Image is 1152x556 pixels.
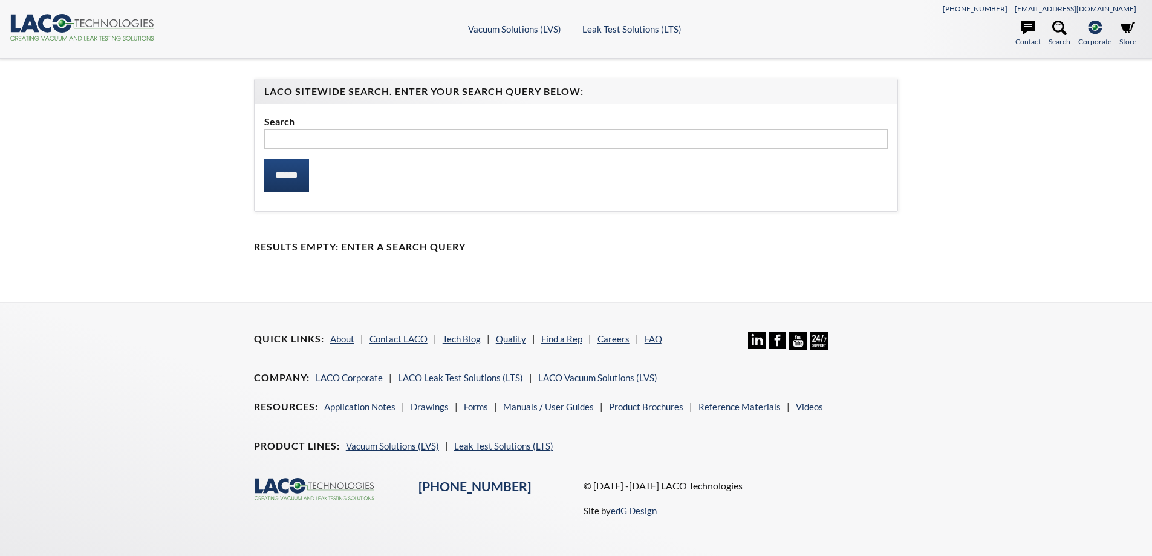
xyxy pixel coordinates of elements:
a: FAQ [645,333,662,344]
a: Tech Blog [443,333,481,344]
a: Product Brochures [609,401,683,412]
h4: Quick Links [254,333,324,345]
a: Search [1049,21,1070,47]
a: [PHONE_NUMBER] [943,4,1007,13]
label: Search [264,114,888,129]
h4: Results Empty: Enter a Search Query [254,241,899,253]
a: 24/7 Support [810,341,828,352]
a: Contact [1015,21,1041,47]
a: Leak Test Solutions (LTS) [582,24,682,34]
h4: Company [254,371,310,384]
a: edG Design [611,505,657,516]
a: LACO Leak Test Solutions (LTS) [398,372,523,383]
a: [PHONE_NUMBER] [418,479,531,494]
h4: LACO Sitewide Search. Enter your Search Query Below: [264,85,888,98]
a: [EMAIL_ADDRESS][DOMAIN_NAME] [1015,4,1136,13]
a: Forms [464,401,488,412]
a: Drawings [411,401,449,412]
a: About [330,333,354,344]
a: LACO Vacuum Solutions (LVS) [538,372,657,383]
h4: Product Lines [254,440,340,453]
p: © [DATE] -[DATE] LACO Technologies [584,478,899,494]
a: Store [1119,21,1136,47]
p: Site by [584,503,657,518]
a: Vacuum Solutions (LVS) [346,440,439,451]
h4: Resources [254,401,318,413]
a: Reference Materials [698,401,781,412]
a: Leak Test Solutions (LTS) [454,440,553,451]
img: 24/7 Support Icon [810,332,828,349]
a: Vacuum Solutions (LVS) [468,24,561,34]
a: Quality [496,333,526,344]
span: Corporate [1078,36,1111,47]
a: Manuals / User Guides [503,401,594,412]
a: Contact LACO [369,333,428,344]
a: Find a Rep [541,333,582,344]
a: Videos [796,401,823,412]
a: LACO Corporate [316,372,383,383]
a: Application Notes [324,401,395,412]
a: Careers [597,333,630,344]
